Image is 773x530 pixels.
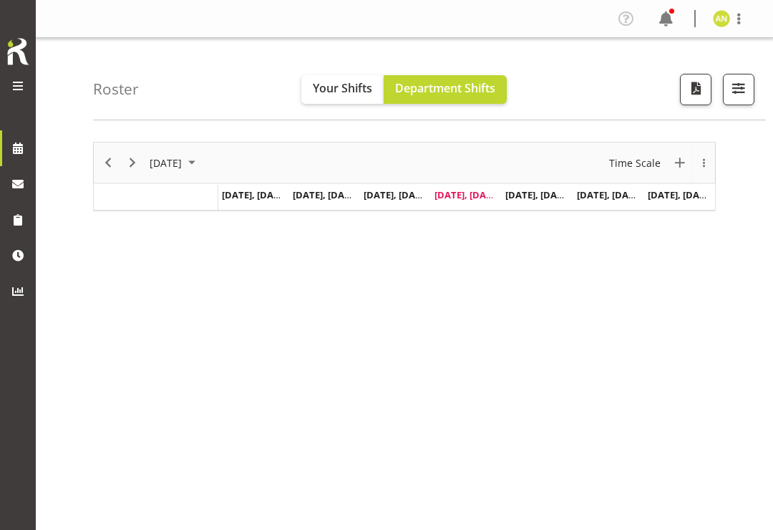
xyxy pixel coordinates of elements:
button: Your Shifts [301,75,384,104]
span: Department Shifts [395,80,495,96]
img: Rosterit icon logo [4,36,32,67]
button: Filter Shifts [723,74,754,105]
h4: Roster [93,81,139,97]
span: Your Shifts [313,80,372,96]
button: Download a PDF of the roster according to the set date range. [680,74,711,105]
img: alysia-newman-woods11835.jpg [713,10,730,27]
button: Department Shifts [384,75,507,104]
